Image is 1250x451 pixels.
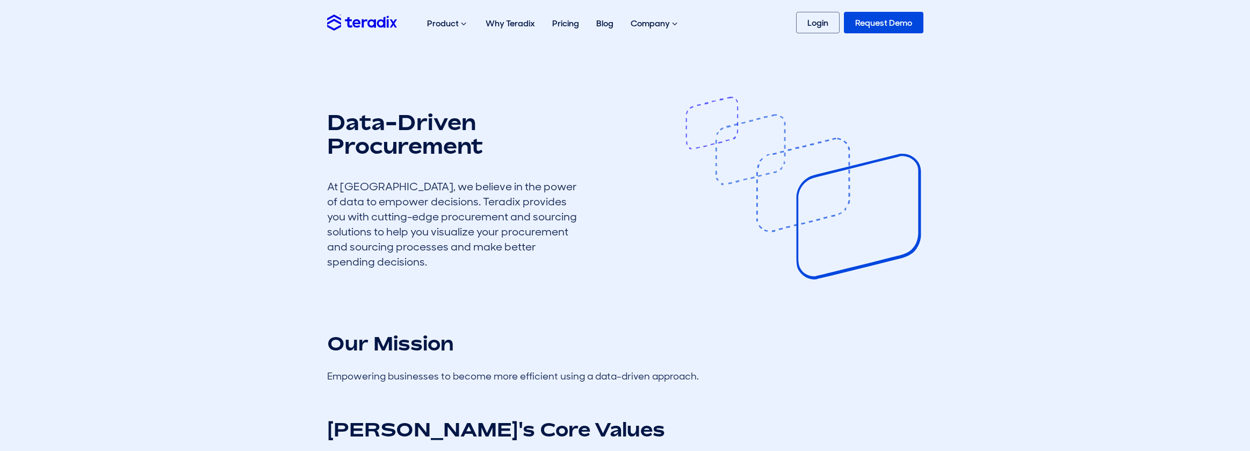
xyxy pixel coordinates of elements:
h2: Our Mission [327,331,923,355]
h1: Data-Driven Procurement [327,110,585,158]
h2: [PERSON_NAME]'s Core Values [327,417,923,441]
h4: Empowering businesses to become more efficient using a data-driven approach. [327,371,923,381]
a: Login [796,12,840,33]
div: Company [622,6,688,41]
img: Teradix logo [327,15,397,30]
a: Blog [588,6,622,40]
a: Pricing [544,6,588,40]
img: عن تيرادكس [684,97,923,280]
div: Product [418,6,477,41]
a: Request Demo [844,12,923,33]
a: Why Teradix [477,6,544,40]
div: At [GEOGRAPHIC_DATA], we believe in the power of data to empower decisions. Teradix provides you ... [327,179,585,269]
